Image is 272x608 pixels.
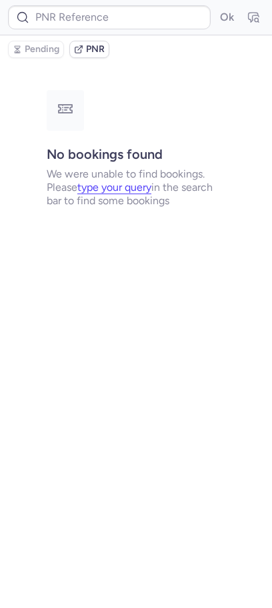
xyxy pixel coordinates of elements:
p: We were unable to find bookings. [47,168,225,181]
strong: No bookings found [47,146,163,162]
button: Ok [216,7,237,28]
button: Pending [8,41,64,58]
span: Pending [25,44,59,55]
p: Please in the search bar to find some bookings [47,181,225,208]
button: PNR [69,41,109,58]
button: type your query [77,182,151,194]
input: PNR Reference [8,5,211,29]
span: PNR [86,44,105,55]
